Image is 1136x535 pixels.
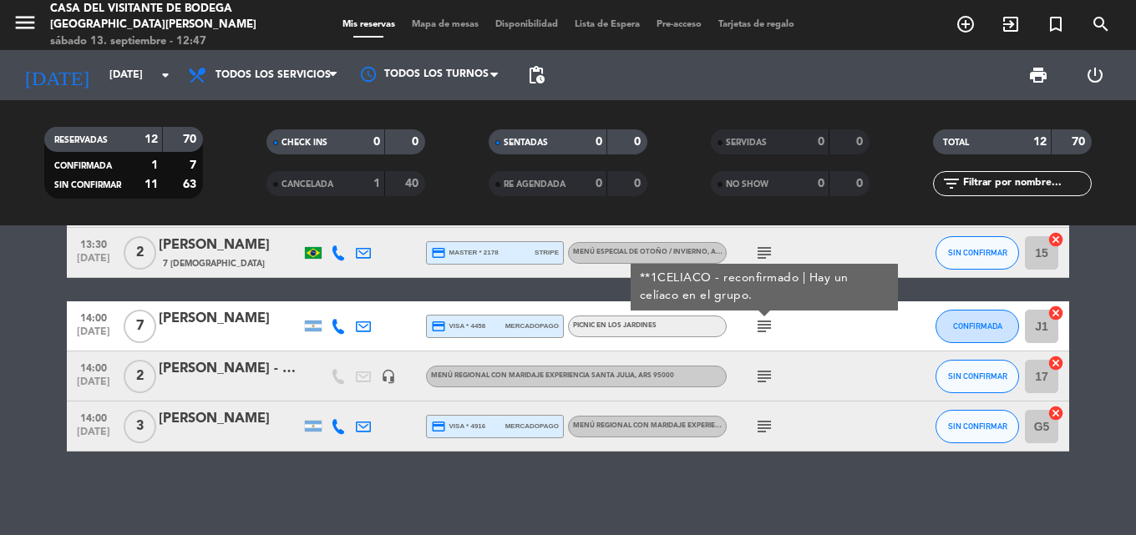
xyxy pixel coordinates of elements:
strong: 0 [856,136,866,148]
span: [DATE] [73,376,114,396]
i: menu [13,10,38,35]
i: subject [754,366,774,386]
span: CONFIRMADA [953,321,1002,331]
span: stripe [535,247,559,258]
div: **1CELIACO - reconfirmado | Hay un celíaco en el grupo. [640,270,890,305]
div: [PERSON_NAME] [159,408,301,430]
span: Lista de Espera [566,20,648,29]
span: NO SHOW [726,180,768,189]
span: 13:30 [73,234,114,253]
span: mercadopago [505,421,559,432]
span: Mapa de mesas [403,20,487,29]
i: cancel [1047,355,1064,371]
span: Pre-acceso [648,20,710,29]
strong: 0 [856,178,866,189]
span: 2 [124,360,156,393]
input: Filtrar por nombre... [961,174,1091,193]
strong: 70 [1072,136,1088,148]
span: 3 [124,410,156,443]
button: CONFIRMADA [936,310,1019,343]
span: Tarjetas de regalo [710,20,803,29]
span: Todos los servicios [216,69,331,81]
div: [PERSON_NAME] [159,308,301,330]
strong: 0 [634,136,644,148]
i: exit_to_app [1001,14,1021,34]
span: 14:00 [73,357,114,376]
span: Menú especial de otoño / invierno [573,249,748,255]
button: SIN CONFIRMAR [936,410,1019,443]
i: cancel [1047,305,1064,321]
span: 2 [124,236,156,270]
div: Casa del Visitante de Bodega [GEOGRAPHIC_DATA][PERSON_NAME] [50,1,271,33]
strong: 12 [1033,136,1047,148]
strong: 0 [412,136,422,148]
div: [PERSON_NAME] - Full Congress [159,358,301,380]
span: 7 [DEMOGRAPHIC_DATA] [163,257,265,270]
span: CHECK INS [281,139,327,147]
span: [DATE] [73,426,114,446]
span: TOTAL [943,139,969,147]
button: SIN CONFIRMAR [936,360,1019,393]
strong: 0 [373,136,380,148]
i: headset_mic [381,369,396,384]
span: CANCELADA [281,180,333,189]
span: Menú Regional con maridaje Experiencia Santa Julia [431,372,674,379]
div: sábado 13. septiembre - 12:47 [50,33,271,50]
i: subject [754,416,774,437]
span: SIN CONFIRMAR [948,371,1007,381]
strong: 0 [596,178,602,189]
span: 7 [124,310,156,343]
strong: 11 [145,179,158,190]
strong: 0 [818,136,824,148]
i: credit_card [431,245,446,260]
button: menu [13,10,38,41]
span: SIN CONFIRMAR [54,181,121,189]
span: RE AGENDADA [504,180,565,189]
strong: 7 [190,159,200,171]
span: , ARS 58.000 [707,249,748,255]
span: master * 2178 [431,245,499,260]
span: SERVIDAS [726,139,767,147]
span: visa * 4916 [431,419,485,434]
strong: 63 [183,179,200,190]
div: [PERSON_NAME] [159,235,301,256]
strong: 1 [373,178,380,189]
strong: 0 [818,178,824,189]
i: [DATE] [13,57,101,93]
strong: 0 [634,178,644,189]
span: [DATE] [73,253,114,272]
span: SENTADAS [504,139,548,147]
span: RESERVADAS [54,136,108,144]
strong: 40 [405,178,422,189]
i: cancel [1047,405,1064,421]
span: pending_actions [526,65,546,85]
strong: 12 [145,134,158,145]
span: Menú Regional con maridaje Experiencia Santa Julia [573,422,777,429]
span: 14:00 [73,307,114,326]
i: subject [754,316,774,336]
i: credit_card [431,419,446,434]
span: Mis reservas [334,20,403,29]
strong: 1 [151,159,158,171]
i: credit_card [431,319,446,334]
span: visa * 4458 [431,319,485,334]
span: , ARS 95000 [635,372,674,379]
i: filter_list [941,174,961,194]
span: mercadopago [505,320,559,331]
i: search [1091,14,1111,34]
span: SIN CONFIRMAR [948,248,1007,257]
i: arrow_drop_down [155,65,175,85]
span: 14:00 [73,407,114,426]
span: Disponibilidad [487,20,566,29]
span: [DATE] [73,326,114,346]
strong: 0 [596,136,602,148]
i: subject [754,243,774,263]
span: Picnic en los Jardines [573,322,657,329]
span: SIN CONFIRMAR [948,421,1007,431]
div: LOG OUT [1067,50,1123,100]
i: power_settings_new [1085,65,1105,85]
span: print [1028,65,1048,85]
span: CONFIRMADA [54,162,112,170]
i: add_circle_outline [956,14,976,34]
strong: 70 [183,134,200,145]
